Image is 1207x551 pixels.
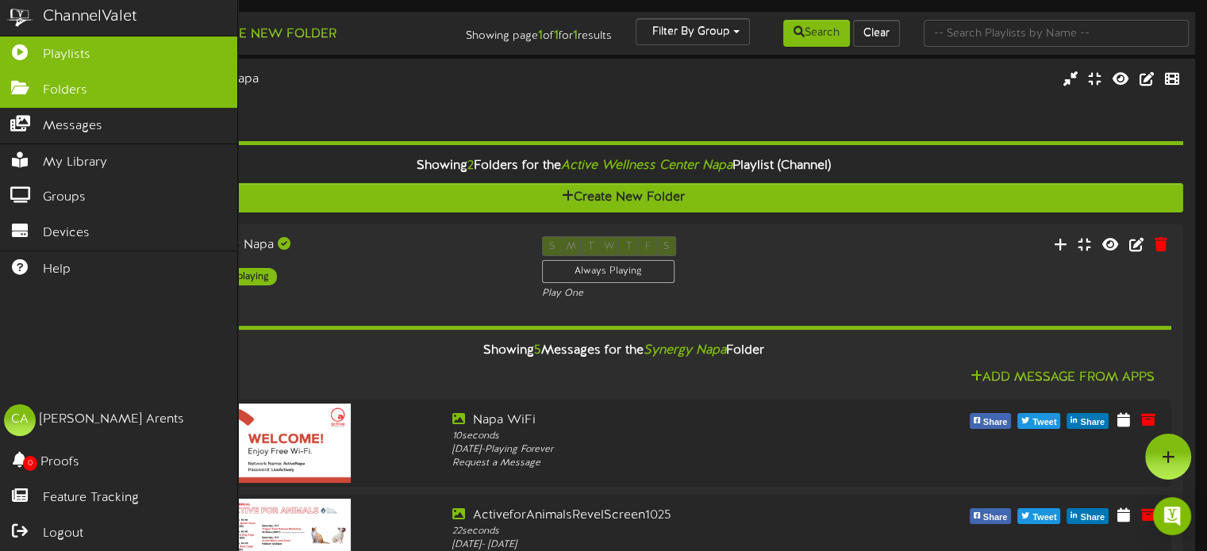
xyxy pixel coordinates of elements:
div: Showing Folders for the Playlist (Channel) [52,149,1195,183]
button: Add Message From Apps [966,368,1159,388]
div: ChannelValet [43,6,137,29]
i: Synergy Napa [644,343,726,358]
button: Create New Folder [63,183,1183,212]
button: Clear [853,20,900,47]
div: Landscape ( 16:9 ) [169,254,518,268]
div: # 392 [63,102,516,116]
strong: 1 [573,29,578,43]
button: Share [1067,413,1109,429]
button: Tweet [1017,413,1060,429]
div: Showing page of for results [431,18,624,45]
div: Request a Message [452,457,885,470]
div: ActiveforAnimalsRevelScreen1025 [452,507,885,525]
span: Playlists [43,46,90,64]
button: Search [783,20,850,47]
div: Landscape ( 16:9 ) [63,89,516,102]
button: Share [1067,508,1109,524]
span: Devices [43,224,90,243]
i: Active Wellness Center Napa [561,159,732,173]
span: Tweet [1029,509,1059,526]
div: Always Playing [542,260,675,283]
input: -- Search Playlists by Name -- [924,20,1189,47]
button: Filter By Group [636,18,750,45]
span: Folders [43,82,87,100]
span: 2 [467,159,474,173]
strong: 1 [538,29,543,43]
button: Tweet [1017,508,1060,524]
span: Share [980,509,1011,526]
span: Tweet [1029,414,1059,431]
span: My Library [43,154,107,172]
span: Share [1077,509,1108,526]
span: Help [43,261,71,279]
span: Feature Tracking [43,489,139,507]
div: Open Intercom Messenger [1153,497,1191,535]
div: Napa WiFi [452,411,885,430]
div: 10 seconds [452,430,885,443]
button: Share [970,508,1012,524]
div: [PERSON_NAME] Arents [40,411,184,429]
div: CA [4,404,36,436]
span: Share [1077,414,1108,431]
div: Showing Messages for the Folder [63,334,1183,368]
div: [DATE] - Playing Forever [452,443,885,457]
div: Active Wellness Center Napa [63,71,516,89]
span: Share [980,414,1011,431]
span: Messages [43,117,102,136]
strong: 1 [554,29,559,43]
span: 5 [534,343,541,358]
button: Share [970,413,1012,429]
span: Logout [43,525,83,543]
button: Create New Folder [183,25,341,44]
div: Play One [542,287,798,300]
div: 22 seconds [452,525,885,538]
span: Proofs [40,453,79,472]
span: 0 [23,456,37,471]
img: ae3de9e4-84e6-433f-9703-7a4003be1f27napawifi-267499.jpg [209,404,351,483]
div: Synergy Napa [169,236,518,254]
span: Groups [43,189,86,207]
